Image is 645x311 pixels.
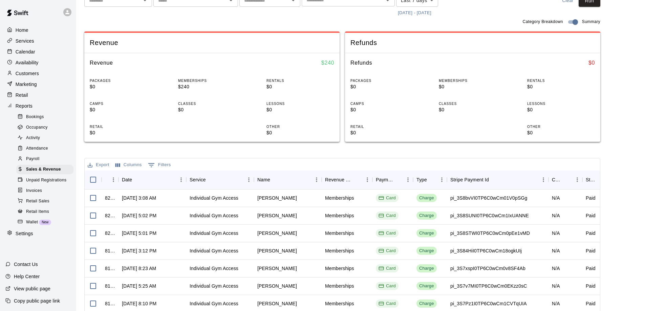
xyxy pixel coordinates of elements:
div: Individual Gym Access [190,300,238,307]
p: CLASSES [178,101,246,106]
span: Refunds [350,38,595,47]
span: Wallet [26,219,38,226]
p: $0 [439,83,507,90]
p: View public page [14,285,50,292]
div: Service [190,170,206,189]
div: Services [5,36,71,46]
div: WalletNew [16,218,73,227]
div: Card [379,248,396,254]
p: CLASSES [439,101,507,106]
p: PACKAGES [350,78,418,83]
div: Memberships [325,265,354,272]
div: Individual Gym Access [190,230,238,237]
h6: $ 0 [588,59,595,67]
p: $0 [527,129,595,136]
div: Paid [586,230,596,237]
p: Customers [16,70,39,77]
div: Retail Items [16,207,73,217]
p: $0 [350,129,418,136]
div: pi_3S8bvVI0TP6C0wCm01V0pSGg [450,195,527,201]
div: Noah Cook [257,247,297,254]
p: OTHER [266,124,334,129]
span: Unpaid Registrations [26,177,66,184]
p: $0 [266,129,334,136]
a: Reports [5,101,71,111]
div: Sep 17, 2025, 5:01 PM [122,230,156,237]
div: Sep 14, 2025, 8:10 PM [122,300,156,307]
p: Contact Us [14,261,38,268]
div: pi_3S7Pz1I0TP6C0wCm1CVTqUIA [450,300,527,307]
div: Card [379,195,396,201]
div: Sep 17, 2025, 5:02 PM [122,212,156,219]
div: Memberships [325,300,354,307]
div: Card [379,213,396,219]
div: 816006 [105,300,115,307]
div: Charge [419,213,434,219]
button: Menu [572,175,582,185]
div: N/A [552,230,560,237]
div: N/A [552,212,560,219]
div: Sales & Revenue [16,165,73,174]
p: MEMBERSHIPS [178,78,246,83]
p: $0 [266,83,334,90]
div: Sep 18, 2025, 3:08 AM [122,195,156,201]
a: Settings [5,228,71,239]
div: Type [416,170,427,189]
div: Coupon [552,170,563,189]
span: New [39,220,51,224]
p: Calendar [16,48,35,55]
button: [DATE] - [DATE] [396,8,433,18]
div: Stripe Payment Id [447,170,549,189]
div: Customers [5,68,71,79]
div: Charge [419,265,434,272]
div: Charge [419,248,434,254]
p: $0 [266,106,334,113]
p: Services [16,38,34,44]
div: Charge [419,195,434,201]
a: Availability [5,58,71,68]
div: Retail Sales [16,197,73,206]
div: Home [5,25,71,35]
div: 819788 [105,247,115,254]
a: Occupancy [16,122,76,133]
button: Sort [353,175,362,184]
p: RETAIL [350,124,418,129]
a: Bookings [16,112,76,122]
span: Occupancy [26,124,48,131]
p: RENTALS [527,78,595,83]
div: pi_3S8SUNI0TP6C0wCm1IxUANNE [450,212,529,219]
p: $0 [90,83,157,90]
div: Memberships [325,212,354,219]
div: Charge [419,283,434,289]
div: Paid [586,300,596,307]
span: Revenue [90,38,334,47]
p: $0 [439,106,507,113]
span: Attendance [26,145,48,152]
div: Revenue Category [322,170,372,189]
div: Individual Gym Access [190,212,238,219]
button: Menu [244,175,254,185]
p: OTHER [527,124,595,129]
a: Marketing [5,79,71,89]
div: pi_3S7v7MI0TP6C0wCm0EKzz0sC [450,283,527,289]
div: Individual Gym Access [190,283,238,289]
button: Menu [437,175,447,185]
p: PACKAGES [90,78,157,83]
div: Paid [586,283,596,289]
div: Individual Gym Access [190,247,238,254]
div: Revenue Category [325,170,353,189]
div: Card [379,283,396,289]
button: Select columns [114,160,144,170]
button: Sort [597,175,606,184]
div: Memberships [325,283,354,289]
span: Bookings [26,114,44,120]
a: Payroll [16,154,76,164]
button: Sort [489,175,498,184]
div: Occupancy [16,123,73,132]
p: $240 [178,83,246,90]
a: WalletNew [16,217,76,227]
span: Retail Items [26,208,49,215]
span: Payroll [26,156,39,162]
